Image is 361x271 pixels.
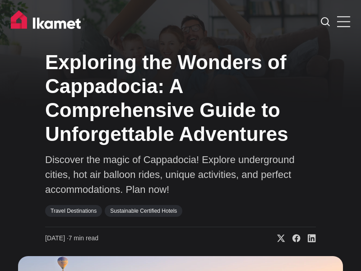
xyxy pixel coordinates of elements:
span: [DATE] ∙ [45,234,69,242]
a: Share on X [270,234,285,243]
p: Discover the magic of Cappadocia! Explore underground cities, hot air balloon rides, unique activ... [45,152,316,197]
a: Sustainable Certified Hotels [105,205,182,217]
a: Travel Destinations [45,205,102,217]
time: 7 min read [45,234,98,243]
a: Share on Facebook [285,234,301,243]
img: Ikamet home [11,10,85,33]
a: Share on Linkedin [301,234,316,243]
h1: Exploring the Wonders of Cappadocia: A Comprehensive Guide to Unforgettable Adventures [45,51,316,146]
